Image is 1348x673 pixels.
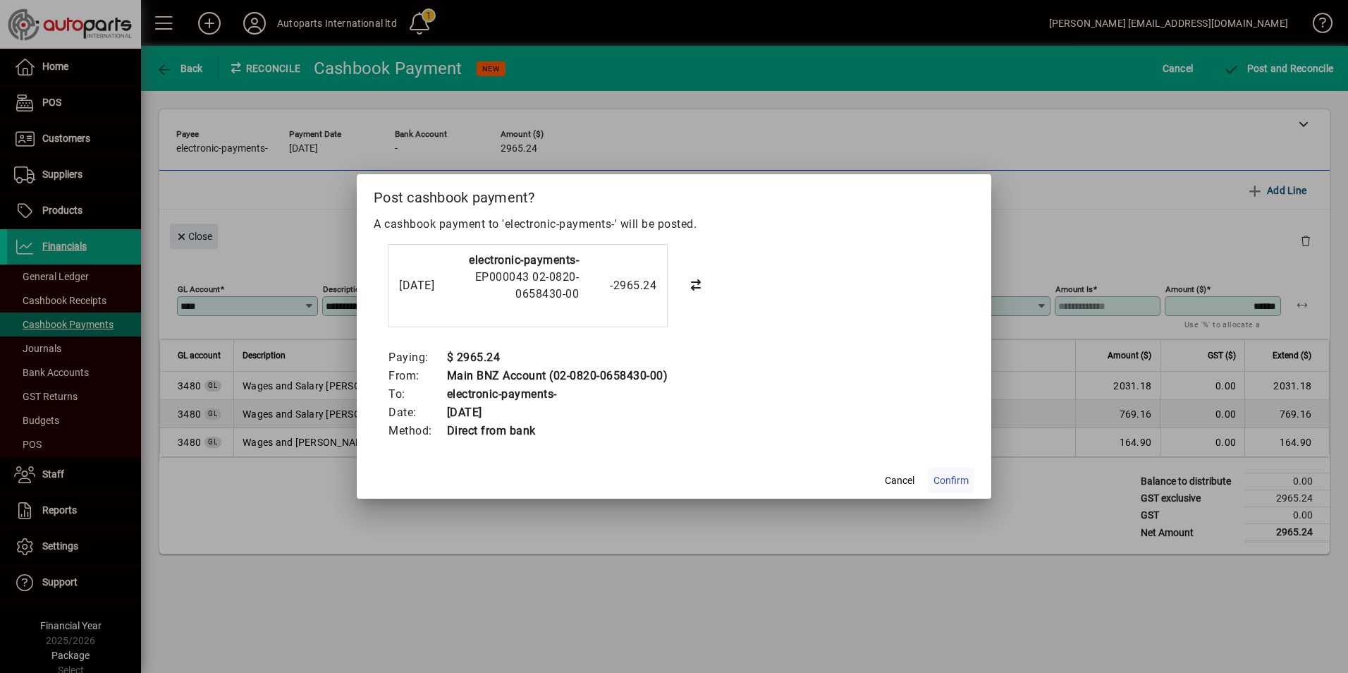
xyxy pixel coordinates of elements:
[446,385,668,404] td: electronic-payments-
[374,216,974,233] p: A cashbook payment to 'electronic-payments-' will be posted.
[399,277,455,294] div: [DATE]
[933,473,969,488] span: Confirm
[446,348,668,367] td: $ 2965.24
[388,422,446,440] td: Method:
[586,277,656,294] div: -2965.24
[469,253,579,267] strong: electronic-payments-
[388,348,446,367] td: Paying:
[446,422,668,440] td: Direct from bank
[877,468,922,493] button: Cancel
[885,473,914,488] span: Cancel
[388,404,446,422] td: Date:
[928,468,974,493] button: Confirm
[357,174,991,215] h2: Post cashbook payment?
[446,367,668,385] td: Main BNZ Account (02-0820-0658430-00)
[446,404,668,422] td: [DATE]
[388,367,446,385] td: From:
[475,270,580,301] span: EP000043 02-0820-0658430-00
[388,385,446,404] td: To:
